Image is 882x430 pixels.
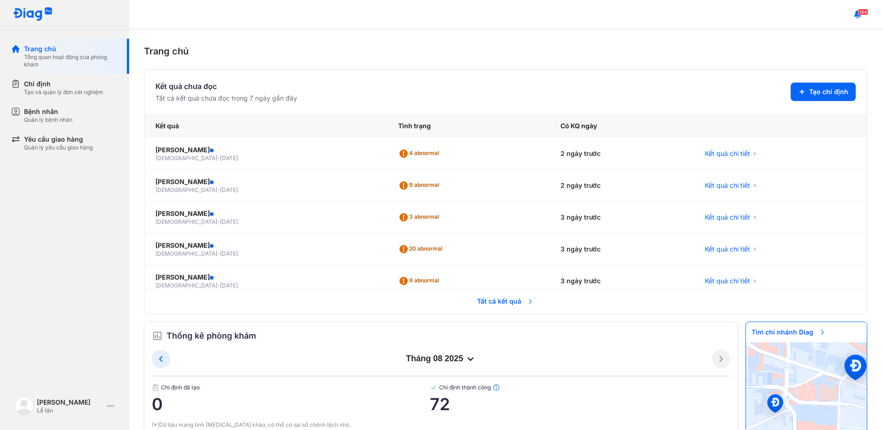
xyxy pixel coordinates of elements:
div: Tình trạng [387,114,549,138]
div: Quản lý yêu cầu giao hàng [24,144,93,151]
span: 72 [430,395,730,413]
div: Quản lý bệnh nhân [24,116,72,124]
div: Trang chủ [144,44,867,58]
div: [PERSON_NAME] [155,177,376,186]
span: - [217,186,220,193]
span: - [217,218,220,225]
div: 2 ngày trước [549,170,694,202]
div: Tạo và quản lý đơn xét nghiệm [24,89,103,96]
img: logo [15,397,33,415]
div: 4 abnormal [398,146,443,161]
div: 9 abnormal [398,274,443,288]
span: [DEMOGRAPHIC_DATA] [155,155,217,161]
button: Tạo chỉ định [791,83,856,101]
span: Kết quả chi tiết [705,213,750,222]
span: - [217,282,220,289]
span: Chỉ định đã tạo [152,384,430,391]
div: Tất cả kết quả chưa đọc trong 7 ngày gần đây [155,94,297,103]
img: logo [13,7,53,22]
span: Tìm chi nhánh Diag [746,322,832,342]
span: [DEMOGRAPHIC_DATA] [155,282,217,289]
div: [PERSON_NAME] [155,145,376,155]
div: Yêu cầu giao hàng [24,135,93,144]
img: checked-green.01cc79e0.svg [430,384,437,391]
div: Kết quả [144,114,387,138]
span: Kết quả chi tiết [705,149,750,158]
img: info.7e716105.svg [493,384,500,391]
div: 20 abnormal [398,242,446,257]
span: Tạo chỉ định [809,87,848,96]
span: Tất cả kết quả [471,291,540,311]
div: Trang chủ [24,44,118,54]
span: Kết quả chi tiết [705,181,750,190]
div: Bệnh nhân [24,107,72,116]
span: [DATE] [220,155,238,161]
img: order.5a6da16c.svg [152,330,163,341]
div: 2 ngày trước [549,138,694,170]
span: [DATE] [220,250,238,257]
div: tháng 08 2025 [170,353,712,364]
span: [DATE] [220,282,238,289]
div: [PERSON_NAME] [37,398,103,407]
span: 0 [152,395,430,413]
span: - [217,155,220,161]
div: 3 ngày trước [549,233,694,265]
div: [PERSON_NAME] [155,273,376,282]
span: [DEMOGRAPHIC_DATA] [155,186,217,193]
div: 3 ngày trước [549,265,694,297]
div: [PERSON_NAME] [155,209,376,218]
div: Kết quả chưa đọc [155,81,297,92]
span: Chỉ định thành công [430,384,730,391]
div: 9 abnormal [398,178,443,193]
div: Lễ tân [37,407,103,414]
span: [DEMOGRAPHIC_DATA] [155,250,217,257]
span: Kết quả chi tiết [705,276,750,286]
span: [DATE] [220,186,238,193]
span: Kết quả chi tiết [705,245,750,254]
span: [DEMOGRAPHIC_DATA] [155,218,217,225]
span: 184 [858,9,868,15]
div: Có KQ ngày [549,114,694,138]
div: 3 ngày trước [549,202,694,233]
div: Tổng quan hoạt động của phòng khám [24,54,118,68]
div: 3 abnormal [398,210,443,225]
span: Thống kê phòng khám [167,329,256,342]
span: - [217,250,220,257]
div: (*)Dữ liệu mang tính [MEDICAL_DATA] khảo, có thể có sai số chênh lệch nhỏ. [152,421,730,429]
img: document.50c4cfd0.svg [152,384,159,391]
div: Chỉ định [24,79,103,89]
div: [PERSON_NAME] [155,241,376,250]
span: [DATE] [220,218,238,225]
